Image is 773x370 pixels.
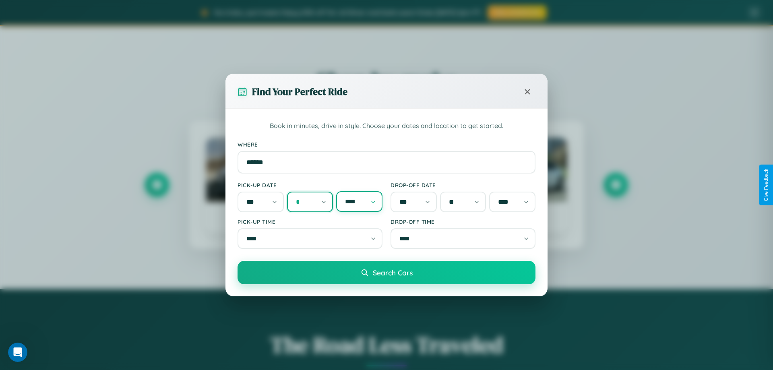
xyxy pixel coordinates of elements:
label: Pick-up Date [238,182,382,188]
p: Book in minutes, drive in style. Choose your dates and location to get started. [238,121,535,131]
button: Search Cars [238,261,535,284]
label: Pick-up Time [238,218,382,225]
label: Where [238,141,535,148]
label: Drop-off Time [391,218,535,225]
span: Search Cars [373,268,413,277]
label: Drop-off Date [391,182,535,188]
h3: Find Your Perfect Ride [252,85,347,98]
